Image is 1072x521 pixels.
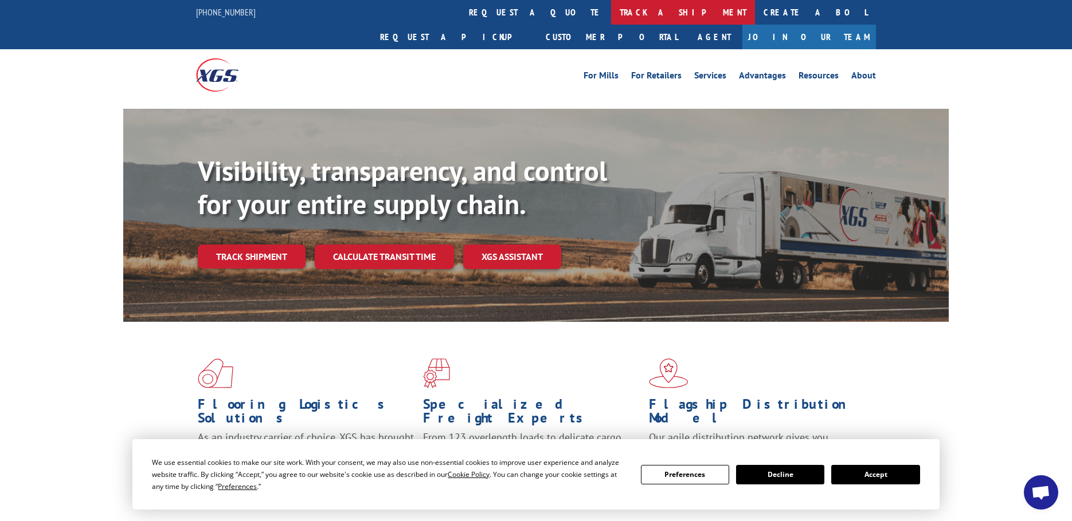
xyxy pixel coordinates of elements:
[315,244,454,269] a: Calculate transit time
[686,25,742,49] a: Agent
[198,431,414,471] span: As an industry carrier of choice, XGS has brought innovation and dedication to flooring logistics...
[196,6,256,18] a: [PHONE_NUMBER]
[198,153,607,222] b: Visibility, transparency, and control for your entire supply chain.
[423,358,450,388] img: xgs-icon-focused-on-flooring-red
[649,431,860,457] span: Our agile distribution network gives you nationwide inventory management on demand.
[152,456,627,492] div: We use essential cookies to make our site work. With your consent, we may also use non-essential ...
[218,481,257,491] span: Preferences
[198,397,414,431] h1: Flooring Logistics Solutions
[641,465,729,484] button: Preferences
[649,358,688,388] img: xgs-icon-flagship-distribution-model-red
[463,244,561,269] a: XGS ASSISTANT
[198,358,233,388] img: xgs-icon-total-supply-chain-intelligence-red
[371,25,537,49] a: Request a pickup
[198,244,306,269] a: Track shipment
[694,71,726,84] a: Services
[132,439,940,510] div: Cookie Consent Prompt
[736,465,824,484] button: Decline
[423,431,640,481] p: From 123 overlength loads to delicate cargo, our experienced staff knows the best way to move you...
[831,465,920,484] button: Accept
[742,25,876,49] a: Join Our Team
[537,25,686,49] a: Customer Portal
[649,397,866,431] h1: Flagship Distribution Model
[851,71,876,84] a: About
[739,71,786,84] a: Advantages
[1024,475,1058,510] a: Open chat
[448,469,490,479] span: Cookie Policy
[799,71,839,84] a: Resources
[584,71,619,84] a: For Mills
[423,397,640,431] h1: Specialized Freight Experts
[631,71,682,84] a: For Retailers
